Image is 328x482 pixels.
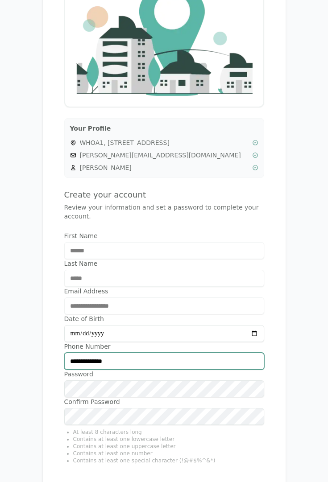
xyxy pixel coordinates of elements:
[64,231,264,240] label: First Name
[64,314,264,323] label: Date of Birth
[80,138,249,147] span: WHOA1, [STREET_ADDRESS]
[73,443,264,450] li: Contains at least one uppercase letter
[64,397,264,406] label: Confirm Password
[73,450,264,457] li: Contains at least one number
[73,436,264,443] li: Contains at least one lowercase letter
[80,163,249,172] span: [PERSON_NAME]
[64,342,264,351] label: Phone Number
[64,287,264,296] label: Email Address
[64,189,264,201] h4: Create your account
[64,370,264,379] label: Password
[73,457,264,464] li: Contains at least one special character (!@#$%^&*)
[80,151,249,160] span: [PERSON_NAME][EMAIL_ADDRESS][DOMAIN_NAME]
[70,124,258,133] h3: Your Profile
[64,203,264,221] p: Review your information and set a password to complete your account.
[64,259,264,268] label: Last Name
[73,428,264,436] li: At least 8 characters long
